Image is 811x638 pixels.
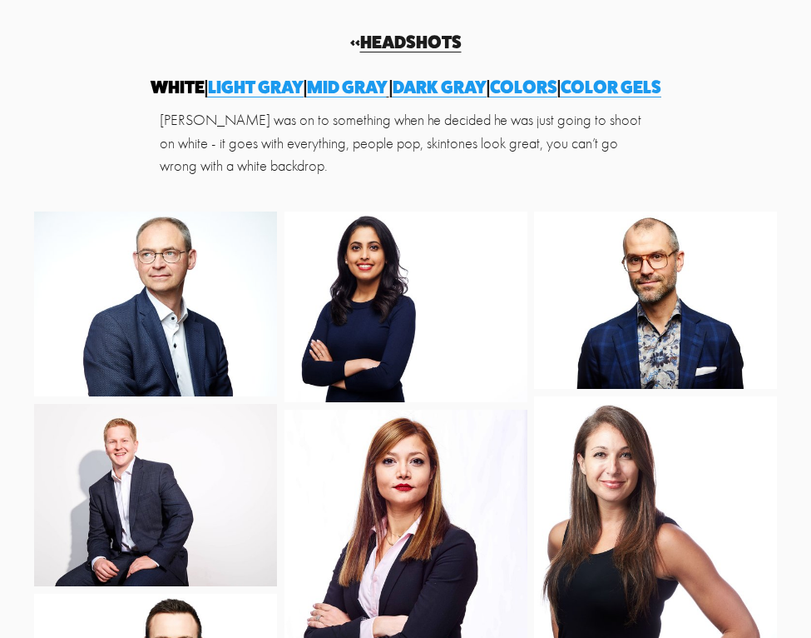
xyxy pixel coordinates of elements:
img: 180810_Brandon9034.jpg [34,404,277,586]
img: 220412_HitachiVantara_GeertVandendorpe_22-04-12_0824.jpg [34,212,278,396]
span: MID GRAY [307,76,387,97]
h4: | | | | | [128,78,683,96]
a: Headshots [360,31,462,52]
a: Dark Gray [393,76,487,97]
img: EmmanuelLavoie_22-01-24_0986.jpg [534,212,777,389]
img: Afzal_20-02-08_2526.jpg [284,212,527,403]
a: Colors [490,76,557,97]
a: Light gray [208,76,304,97]
a: Color gels [561,76,661,97]
h4: << [128,33,683,51]
a: MID GRAY [307,76,389,97]
span: white [151,76,205,97]
p: [PERSON_NAME] was on to something when he decided he was just going to shoot on white - it goes w... [160,109,652,178]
